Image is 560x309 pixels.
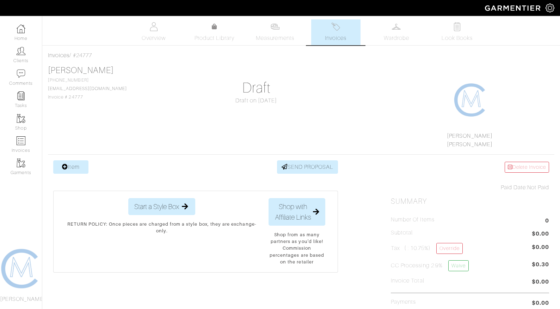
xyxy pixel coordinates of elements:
a: Look Books [432,19,482,45]
span: $0.00 [532,278,549,287]
span: Product Library [195,34,234,42]
img: clients-icon-6bae9207a08558b7cb47a8932f037763ab4055f8c8b6bfacd5dc20c3e0201464.png [17,47,25,55]
img: gear-icon-white-bd11855cb880d31180b6d7d6211b90ccbf57a29d726f0c71d8c61bd08dd39cc2.png [546,4,554,12]
img: garmentier-logo-header-white-b43fb05a5012e4ada735d5af1a66efaba907eab6374d6393d1fbf88cb4ef424d.png [481,2,546,14]
span: Paid Date: [501,184,527,191]
div: Draft on [DATE] [177,96,336,105]
span: $0.00 [532,299,549,307]
a: [PERSON_NAME] [447,141,493,148]
h5: Subtotal [391,230,413,236]
a: Waive [448,260,469,271]
span: Start a Style Box [134,201,179,212]
h5: Number of Items [391,216,435,223]
h5: Tax ( : 10.75%) [391,243,463,254]
img: reminder-icon-8004d30b9f0a5d33ae49ab947aed9ed385cf756f9e5892f1edd6e32f2345188e.png [17,91,25,100]
a: Product Library [190,23,239,42]
a: [EMAIL_ADDRESS][DOMAIN_NAME] [48,86,127,91]
span: [PHONE_NUMBER] Invoice # 24777 [48,78,127,100]
a: Delete Invoice [505,162,549,173]
a: Override [436,243,463,254]
p: Shop from as many partners as you'd like! Commission percentages are based on the retailer [269,231,326,265]
h1: Draft [177,79,336,96]
h5: Payments [391,299,416,305]
span: $0.30 [532,260,549,274]
span: Overview [142,34,165,42]
div: / #24777 [48,51,554,60]
a: [PERSON_NAME] [48,66,114,75]
p: RETURN POLICY: Once pieces are charged from a style box, they are exchange-only. [66,221,258,234]
span: Shop with Affiliate Links [275,201,312,222]
h2: Summary [391,197,549,206]
h5: CC Processing 2.9% [391,260,469,271]
a: Invoices [48,52,69,59]
img: orders-27d20c2124de7fd6de4e0e44c1d41de31381a507db9b33961299e4e07d508b8c.svg [331,22,340,31]
button: Start a Style Box [128,198,195,215]
a: Measurements [250,19,300,45]
img: comment-icon-a0a6a9ef722e966f86d9cbdc48e553b5cf19dbc54f86b18d962a5391bc8f6eb6.png [17,69,25,78]
img: garments-icon-b7da505a4dc4fd61783c78ac3ca0ef83fa9d6f193b1c9dc38574b1d14d53ca28.png [17,114,25,123]
button: Shop with Affiliate Links [269,198,326,226]
img: orders-icon-0abe47150d42831381b5fb84f609e132dff9fe21cb692f30cb5eec754e2cba89.png [17,136,25,145]
span: 0 [545,216,549,226]
img: basicinfo-40fd8af6dae0f16599ec9e87c0ef1c0a1fdea2edbe929e3d69a839185d80c458.svg [149,22,158,31]
img: measurements-466bbee1fd09ba9460f595b01e5d73f9e2bff037440d3c8f018324cb6cdf7a4a.svg [271,22,279,31]
span: Invoices [325,34,346,42]
a: Overview [129,19,178,45]
img: garments-icon-b7da505a4dc4fd61783c78ac3ca0ef83fa9d6f193b1c9dc38574b1d14d53ca28.png [17,159,25,167]
span: $0.00 [532,243,549,251]
span: Look Books [442,34,473,42]
h5: Invoice Total [391,278,424,284]
img: 1608267731955.png.png [453,82,488,118]
span: Wardrobe [384,34,409,42]
a: SEND PROPOSAL [277,160,338,174]
a: [PERSON_NAME] [447,133,493,139]
span: $0.00 [532,230,549,239]
div: Not Paid [391,183,549,192]
a: Wardrobe [372,19,421,45]
a: Invoices [311,19,361,45]
img: wardrobe-487a4870c1b7c33e795ec22d11cfc2ed9d08956e64fb3008fe2437562e282088.svg [392,22,401,31]
img: dashboard-icon-dbcd8f5a0b271acd01030246c82b418ddd0df26cd7fceb0bd07c9910d44c42f6.png [17,24,25,33]
span: Measurements [256,34,294,42]
a: Item [53,160,88,174]
img: todo-9ac3debb85659649dc8f770b8b6100bb5dab4b48dedcbae339e5042a72dfd3cc.svg [453,22,461,31]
